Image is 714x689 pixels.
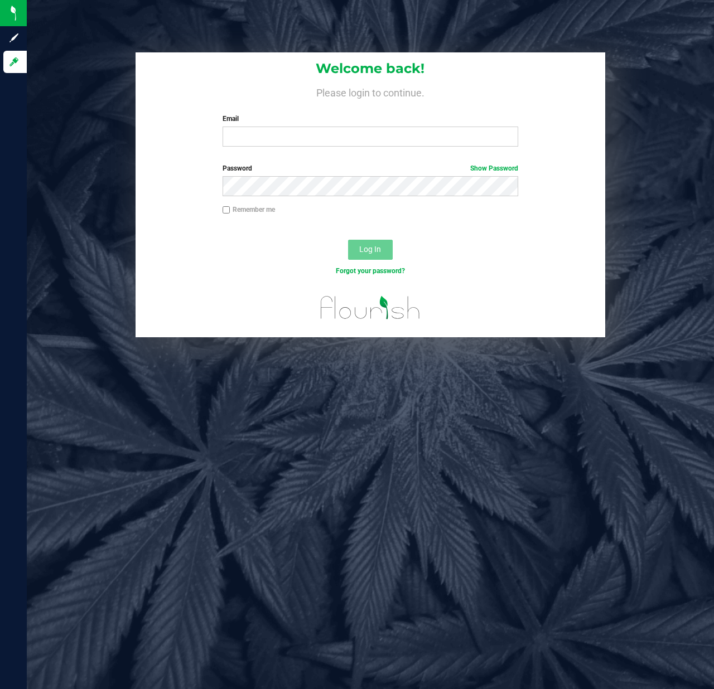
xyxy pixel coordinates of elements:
[470,164,518,172] a: Show Password
[359,245,381,254] span: Log In
[136,85,605,98] h4: Please login to continue.
[223,205,275,215] label: Remember me
[8,56,20,67] inline-svg: Log in
[336,267,405,275] a: Forgot your password?
[312,288,429,328] img: flourish_logo.svg
[136,61,605,76] h1: Welcome back!
[223,114,519,124] label: Email
[348,240,393,260] button: Log In
[223,164,252,172] span: Password
[223,206,230,214] input: Remember me
[8,32,20,43] inline-svg: Sign up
